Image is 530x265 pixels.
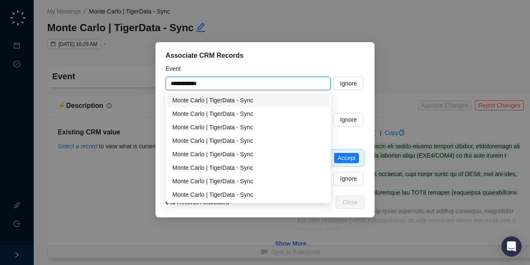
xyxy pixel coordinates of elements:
div: Monte Carlo | TigerData - Sync [172,136,324,145]
span: Ignore [340,79,357,88]
div: Open Intercom Messenger [501,236,522,257]
div: Associate CRM Records [166,51,364,61]
strong: 0 / 3 [166,199,175,206]
div: Monte Carlo | TigerData - Sync [172,190,324,199]
span: Records Associated [166,198,229,207]
button: Ignore [333,77,364,90]
div: Monte Carlo | TigerData - Sync [172,123,324,132]
label: Event [166,64,187,73]
div: Monte Carlo | TigerData - Sync [167,147,329,161]
div: Monte Carlo | TigerData - Sync [172,163,324,172]
div: Monte Carlo | TigerData - Sync [167,94,329,107]
div: Monte Carlo | TigerData - Sync [167,188,329,201]
div: Monte Carlo | TigerData - Sync [167,134,329,147]
div: Monte Carlo | TigerData - Sync [172,109,324,118]
span: Accept [337,153,356,163]
div: Monte Carlo | TigerData - Sync [172,96,324,105]
div: Monte Carlo | TigerData - Sync [167,107,329,120]
button: Ignore [333,113,364,126]
button: Ignore [333,172,364,185]
div: Monte Carlo | TigerData - Sync [167,174,329,188]
div: Monte Carlo | TigerData - Sync [172,177,324,186]
button: Close [336,195,364,209]
span: Ignore [340,174,357,183]
div: Monte Carlo | TigerData - Sync [167,120,329,134]
div: Monte Carlo | TigerData - Sync [172,150,324,159]
button: Accept [334,153,359,163]
span: Ignore [340,115,357,124]
div: Monte Carlo | TigerData - Sync [167,161,329,174]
